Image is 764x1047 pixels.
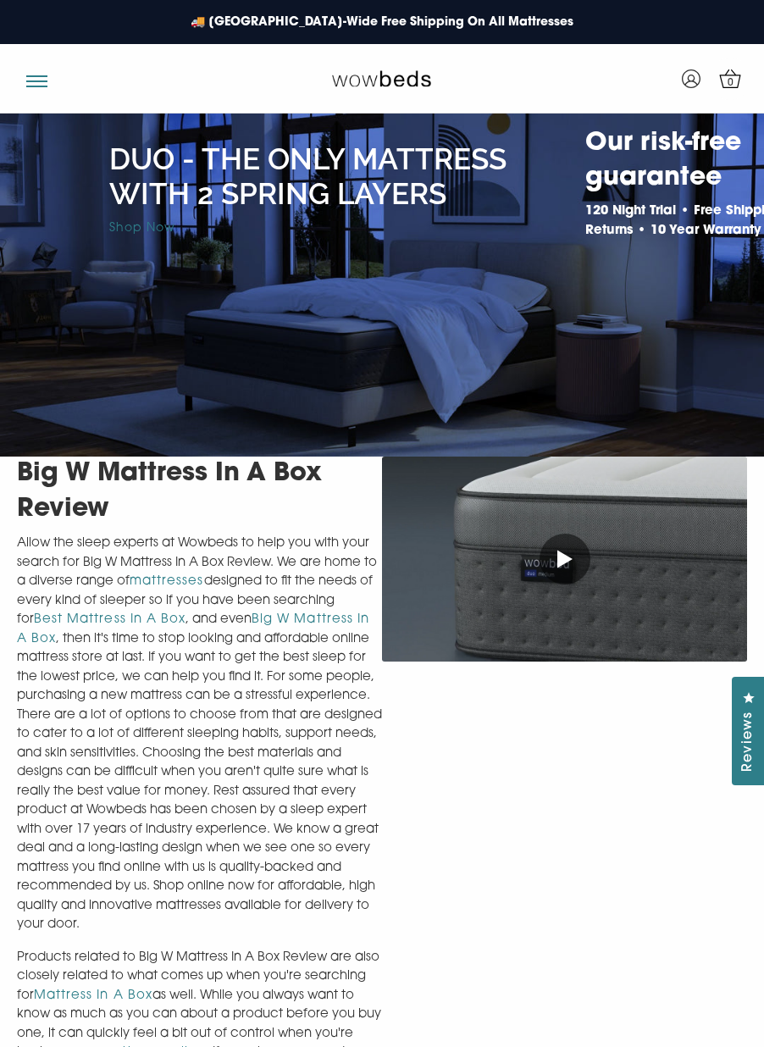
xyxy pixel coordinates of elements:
[17,535,382,935] p: Allow the sleep experts at Wowbeds to help you with your search for Big W Mattress In A Box Revie...
[182,5,582,40] a: 🚚 [GEOGRAPHIC_DATA]-Wide Free Shipping On All Mattresses
[109,141,577,211] h2: Duo - the only mattress with 2 spring layers
[738,712,760,772] span: Reviews
[34,613,185,626] a: Best Mattress In A Box
[17,457,382,528] h1: Big W Mattress In A Box Review
[709,58,751,100] a: 0
[17,613,369,645] a: Big W Mattress In A Box
[34,989,152,1002] a: Mattress In A Box
[109,222,175,235] a: Shop Now
[722,75,739,91] span: 0
[332,69,431,86] img: Wow Beds Logo
[130,575,204,588] a: mattresses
